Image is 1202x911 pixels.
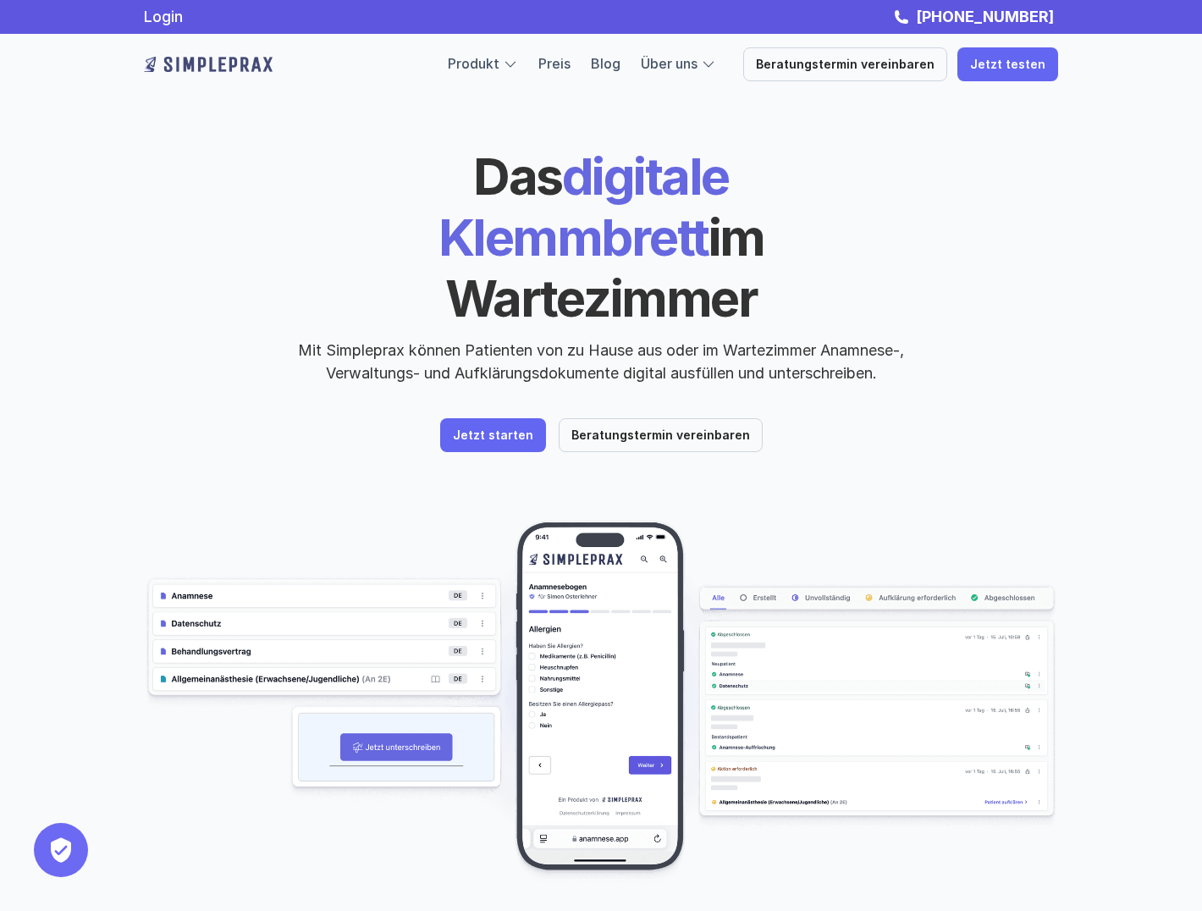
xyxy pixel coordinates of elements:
p: Beratungstermin vereinbaren [571,428,750,443]
p: Jetzt starten [453,428,533,443]
a: Preis [538,55,571,72]
a: Blog [591,55,620,72]
a: Beratungstermin vereinbaren [743,47,947,81]
p: Beratungstermin vereinbaren [756,58,935,72]
span: Das [473,146,562,207]
a: [PHONE_NUMBER] [912,8,1058,25]
a: Über uns [641,55,697,72]
a: Beratungstermin vereinbaren [559,418,763,452]
strong: [PHONE_NUMBER] [916,8,1054,25]
h1: digitale Klemmbrett [309,146,893,329]
a: Produkt [448,55,499,72]
a: Login [144,8,183,25]
span: im Wartezimmer [445,207,774,329]
p: Mit Simpleprax können Patienten von zu Hause aus oder im Wartezimmer Anamnese-, Verwaltungs- und ... [284,339,918,384]
p: Jetzt testen [970,58,1045,72]
a: Jetzt testen [957,47,1058,81]
img: Beispielscreenshots aus der Simpleprax Anwendung [144,520,1058,884]
a: Jetzt starten [440,418,546,452]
